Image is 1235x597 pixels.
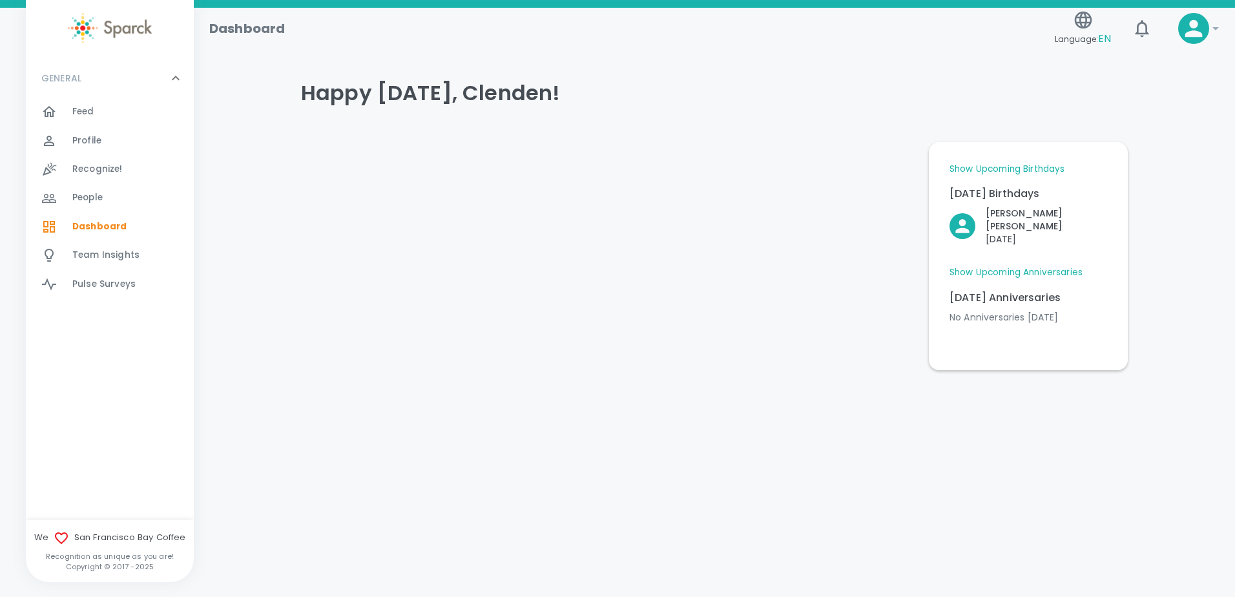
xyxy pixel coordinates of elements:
span: Team Insights [72,249,140,262]
p: No Anniversaries [DATE] [950,311,1107,324]
p: [DATE] Birthdays [950,186,1107,202]
div: Click to Recognize! [939,196,1107,246]
p: Recognition as unique as you are! [26,551,194,561]
span: Dashboard [72,220,127,233]
a: Feed [26,98,194,126]
span: Feed [72,105,94,118]
div: GENERAL [26,98,194,304]
button: Click to Recognize! [950,207,1107,246]
span: People [72,191,103,204]
p: Copyright © 2017 - 2025 [26,561,194,572]
p: GENERAL [41,72,81,85]
a: Recognize! [26,155,194,183]
a: Pulse Surveys [26,270,194,298]
span: We San Francisco Bay Coffee [26,530,194,546]
span: Profile [72,134,101,147]
h1: Dashboard [209,18,285,39]
a: Show Upcoming Anniversaries [950,266,1083,279]
button: Language:EN [1050,6,1116,52]
a: Show Upcoming Birthdays [950,163,1064,176]
p: [DATE] Anniversaries [950,290,1107,306]
span: Pulse Surveys [72,278,136,291]
span: Recognize! [72,163,123,176]
span: Language: [1055,30,1111,48]
span: EN [1098,31,1111,46]
h4: Happy [DATE], Clenden! [301,80,1128,106]
p: [PERSON_NAME] [PERSON_NAME] [986,207,1107,233]
a: Team Insights [26,241,194,269]
a: Profile [26,127,194,155]
a: Dashboard [26,213,194,241]
div: GENERAL [26,59,194,98]
p: [DATE] [986,233,1107,246]
a: Sparck logo [26,13,194,43]
img: Sparck logo [68,13,152,43]
a: People [26,183,194,212]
